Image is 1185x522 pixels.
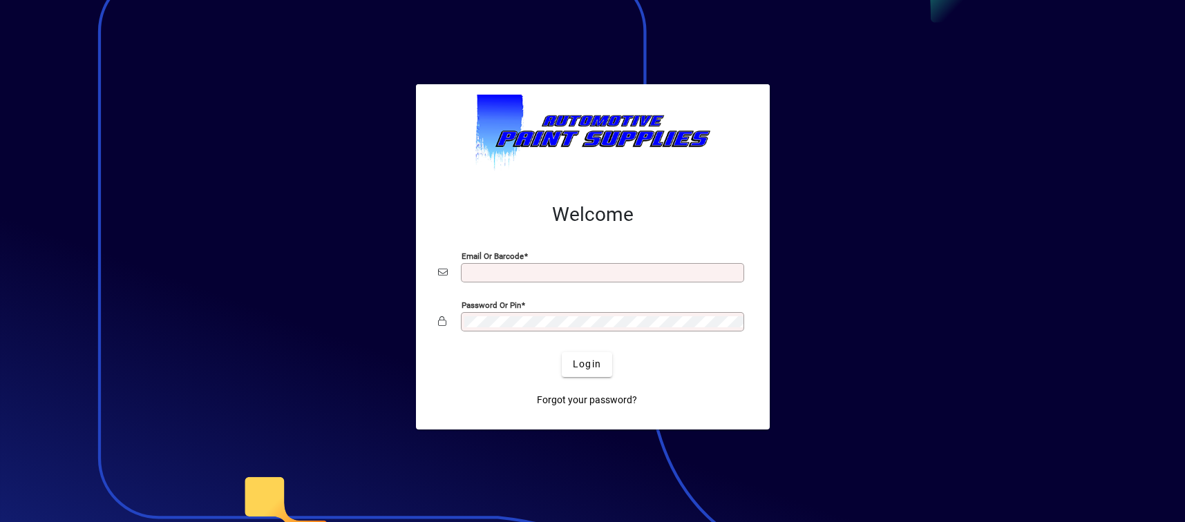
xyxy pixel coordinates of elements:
span: Login [573,357,601,371]
h2: Welcome [438,203,748,226]
button: Login [562,352,612,377]
a: Forgot your password? [531,388,643,413]
mat-label: Email or Barcode [462,251,524,260]
span: Forgot your password? [537,393,637,407]
mat-label: Password or Pin [462,300,521,309]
